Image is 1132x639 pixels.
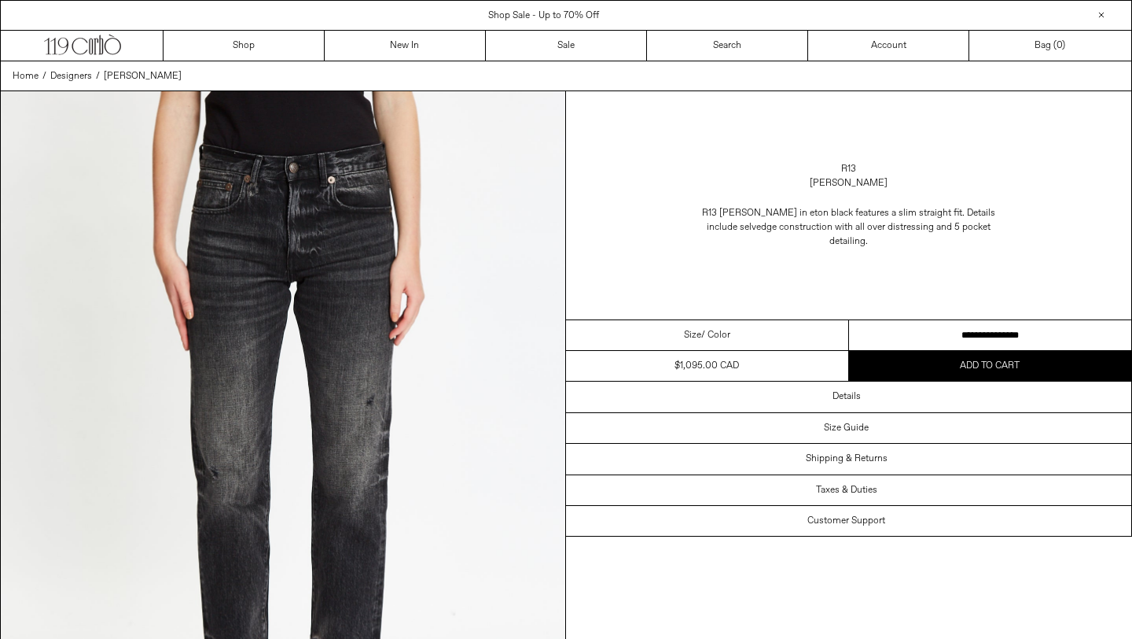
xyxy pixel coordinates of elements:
span: Add to cart [960,360,1020,372]
span: / [42,69,46,83]
a: Shop Sale - Up to 70% Off [488,9,599,22]
a: Bag () [969,31,1130,61]
a: Home [13,69,39,83]
a: R13 [841,162,856,176]
span: / Color [701,328,730,342]
span: ) [1057,39,1065,53]
a: Shop [164,31,325,61]
a: Search [647,31,808,61]
span: [PERSON_NAME] [104,70,182,83]
a: Sale [486,31,647,61]
span: Designers [50,70,92,83]
h3: Shipping & Returns [806,453,888,464]
div: $1,095.00 CAD [674,359,739,373]
h3: Details [832,391,861,402]
span: Home [13,70,39,83]
button: Add to cart [849,351,1132,381]
h3: Taxes & Duties [816,485,877,496]
span: / [96,69,100,83]
div: [PERSON_NAME] [810,176,888,190]
a: Account [808,31,969,61]
h3: Size Guide [824,423,869,434]
span: 0 [1057,39,1062,52]
div: R13 [PERSON_NAME] in eton black features a slim straight fit. Details include selvedge constructi... [692,206,1006,249]
a: New In [325,31,486,61]
a: Designers [50,69,92,83]
a: [PERSON_NAME] [104,69,182,83]
h3: Customer Support [807,515,885,526]
span: Size [684,328,701,342]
